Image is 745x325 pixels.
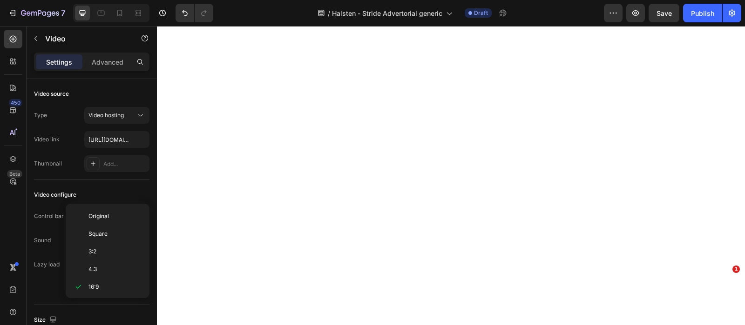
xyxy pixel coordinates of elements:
[691,8,714,18] div: Publish
[732,265,740,273] span: 1
[34,236,51,245] div: Sound
[84,107,149,124] button: Video hosting
[328,8,330,18] span: /
[46,57,72,67] p: Settings
[34,260,60,269] div: Lazy load
[88,112,124,119] span: Video hosting
[34,191,76,199] div: Video configure
[88,230,108,238] span: Square
[103,160,147,168] div: Add...
[34,111,47,119] div: Type
[657,9,672,17] span: Save
[683,4,722,22] button: Publish
[7,170,22,178] div: Beta
[176,4,213,22] div: Undo/Redo
[34,90,69,98] div: Video source
[88,283,99,291] span: 16:9
[84,131,149,148] input: Insert video url here
[34,135,60,144] div: Video link
[34,159,62,168] div: Thumbnail
[34,212,64,220] div: Control bar
[474,9,488,17] span: Draft
[9,99,22,106] div: 450
[713,279,736,302] iframe: Intercom live chat
[61,7,65,19] p: 7
[45,33,124,44] p: Video
[649,4,679,22] button: Save
[88,247,96,256] span: 3:2
[88,265,97,273] span: 4:3
[157,26,745,325] iframe: To enrich screen reader interactions, please activate Accessibility in Grammarly extension settings
[332,8,442,18] span: Halsten - Stride Advertorial generic
[88,212,109,220] span: Original
[92,57,123,67] p: Advanced
[34,280,149,297] button: Show more
[4,4,69,22] button: 7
